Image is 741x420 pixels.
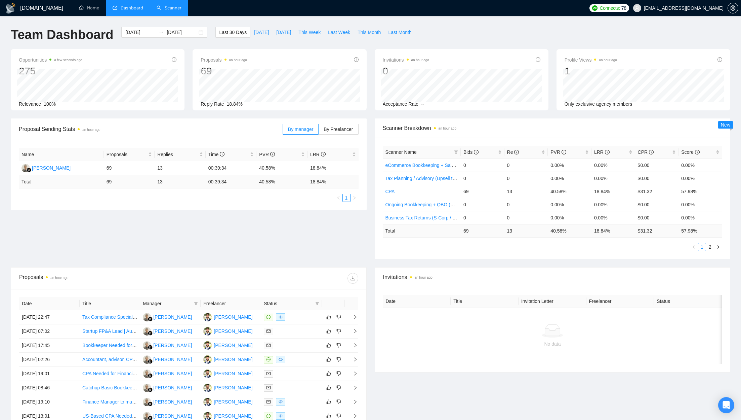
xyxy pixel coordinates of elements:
span: Bids [463,149,479,155]
span: Connects: [600,4,620,12]
button: right [714,243,722,251]
span: dashboard [113,5,117,10]
img: SS [203,398,212,406]
time: an hour ago [415,276,433,279]
span: dislike [336,399,341,405]
span: Profile Views [565,56,617,64]
span: info-circle [354,57,359,62]
span: CPR [638,149,654,155]
span: swap-right [159,30,164,35]
td: 0 [461,211,504,224]
td: 0.00% [548,211,591,224]
img: gigradar-bm.png [148,387,153,392]
a: SS[PERSON_NAME] [203,371,252,376]
span: left [692,245,696,249]
img: DH [143,327,151,336]
span: info-circle [536,57,540,62]
a: CPA [385,189,395,194]
input: Start date [125,29,156,36]
span: right [347,315,358,319]
td: $0.00 [635,159,679,172]
div: No data [388,340,717,348]
th: Date [383,295,451,308]
td: Startup FP&A Lead | Automate Financial Reporting & Performance Dashboards [80,324,140,339]
a: 2 [706,243,714,251]
a: Tax Compliance Specialist for Substack Creator (Remote, U.S.-Based) [82,314,229,320]
button: download [347,273,358,284]
div: Proposals [19,273,189,284]
span: PVR [259,152,275,157]
a: DH[PERSON_NAME] [143,413,192,418]
time: a few seconds ago [54,58,82,62]
th: Title [451,295,519,308]
td: 0.00% [591,172,635,185]
td: 0.00% [548,172,591,185]
div: [PERSON_NAME] [153,398,192,406]
span: Proposals [107,151,147,158]
span: info-circle [321,152,326,156]
time: an hour ago [50,276,68,280]
div: [PERSON_NAME] [214,327,252,335]
button: like [325,313,333,321]
td: 18.84% [307,161,359,175]
button: This Month [354,27,384,38]
button: setting [728,3,738,13]
time: an hour ago [229,58,247,62]
div: [PERSON_NAME] [153,412,192,420]
img: gigradar-bm.png [148,331,153,336]
img: gigradar-bm.png [148,317,153,321]
span: filter [315,302,319,306]
div: 0 [383,65,429,77]
td: $31.32 [635,185,679,198]
div: [PERSON_NAME] [153,313,192,321]
th: Freelancer [201,297,261,310]
li: 1 [698,243,706,251]
span: info-circle [172,57,176,62]
span: Scanner Breakdown [383,124,723,132]
button: [DATE] [250,27,273,38]
time: an hour ago [82,128,100,132]
span: like [326,314,331,320]
a: SS[PERSON_NAME] [203,413,252,418]
button: dislike [335,370,343,378]
img: gigradar-bm.png [148,359,153,364]
a: DH[PERSON_NAME] [143,399,192,404]
img: DH [143,370,151,378]
span: like [326,343,331,348]
span: Score [681,149,699,155]
div: [PERSON_NAME] [153,342,192,349]
li: Previous Page [690,243,698,251]
a: Ongoing Bookkeeping + QBO (Core Bookkeeping) [385,202,491,207]
a: DH[PERSON_NAME] [143,328,192,334]
td: 0.00% [591,211,635,224]
td: 0 [461,198,504,211]
td: 0.00% [591,159,635,172]
button: dislike [335,327,343,335]
th: Invitation Letter [519,295,586,308]
a: Business Tax Returns (S-Corp / Partnership) [385,215,478,220]
a: Tax Planning / Advisory (Upsell to CPA Support & Peak) [385,176,501,181]
a: DH[PERSON_NAME] [143,385,192,390]
th: Name [19,148,104,161]
span: info-circle [514,150,519,154]
button: like [325,412,333,420]
img: SS [203,341,212,350]
span: info-circle [270,152,275,156]
td: 13 [504,224,548,237]
a: Accountant, advisor, CPA for Real-Estate Cross Border Tax Consultation [82,357,233,362]
h1: Team Dashboard [11,27,113,43]
span: Scanner Name [385,149,417,155]
div: 69 [201,65,247,77]
td: [DATE] 02:26 [19,353,80,367]
li: 1 [342,194,351,202]
button: Last Week [324,27,354,38]
td: Total [383,224,461,237]
span: like [326,413,331,419]
td: 57.98% [678,185,722,198]
span: user [635,6,640,10]
div: [PERSON_NAME] [214,370,252,377]
td: 0 [504,172,548,185]
td: [DATE] 22:47 [19,310,80,324]
a: SS[PERSON_NAME] [203,328,252,334]
span: dislike [336,385,341,390]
